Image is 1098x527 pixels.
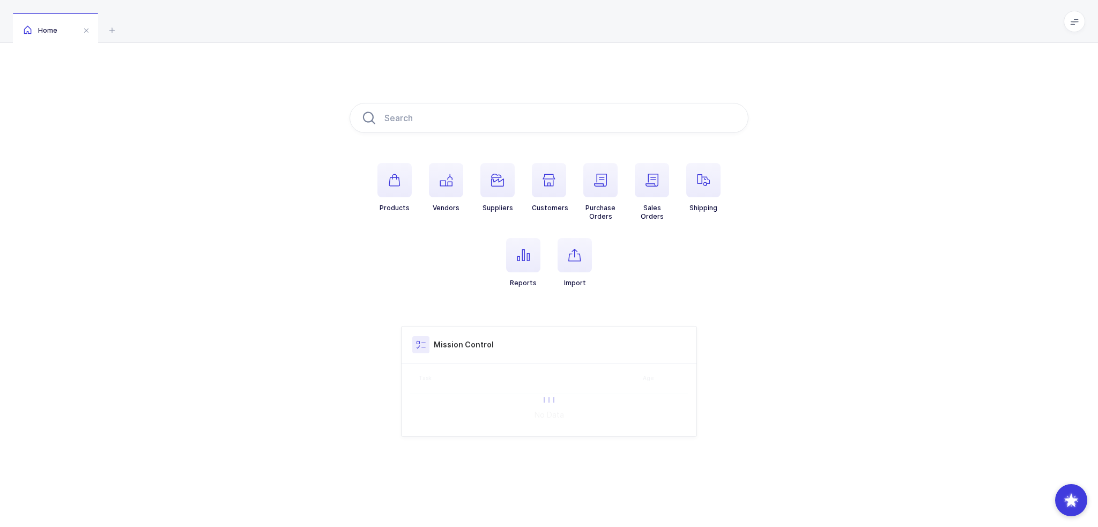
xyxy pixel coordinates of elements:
[532,163,568,212] button: Customers
[24,26,57,34] span: Home
[635,163,669,221] button: SalesOrders
[686,163,721,212] button: Shipping
[506,238,540,287] button: Reports
[377,163,412,212] button: Products
[429,163,463,212] button: Vendors
[583,163,618,221] button: PurchaseOrders
[350,103,748,133] input: Search
[558,238,592,287] button: Import
[434,339,494,350] h3: Mission Control
[480,163,515,212] button: Suppliers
